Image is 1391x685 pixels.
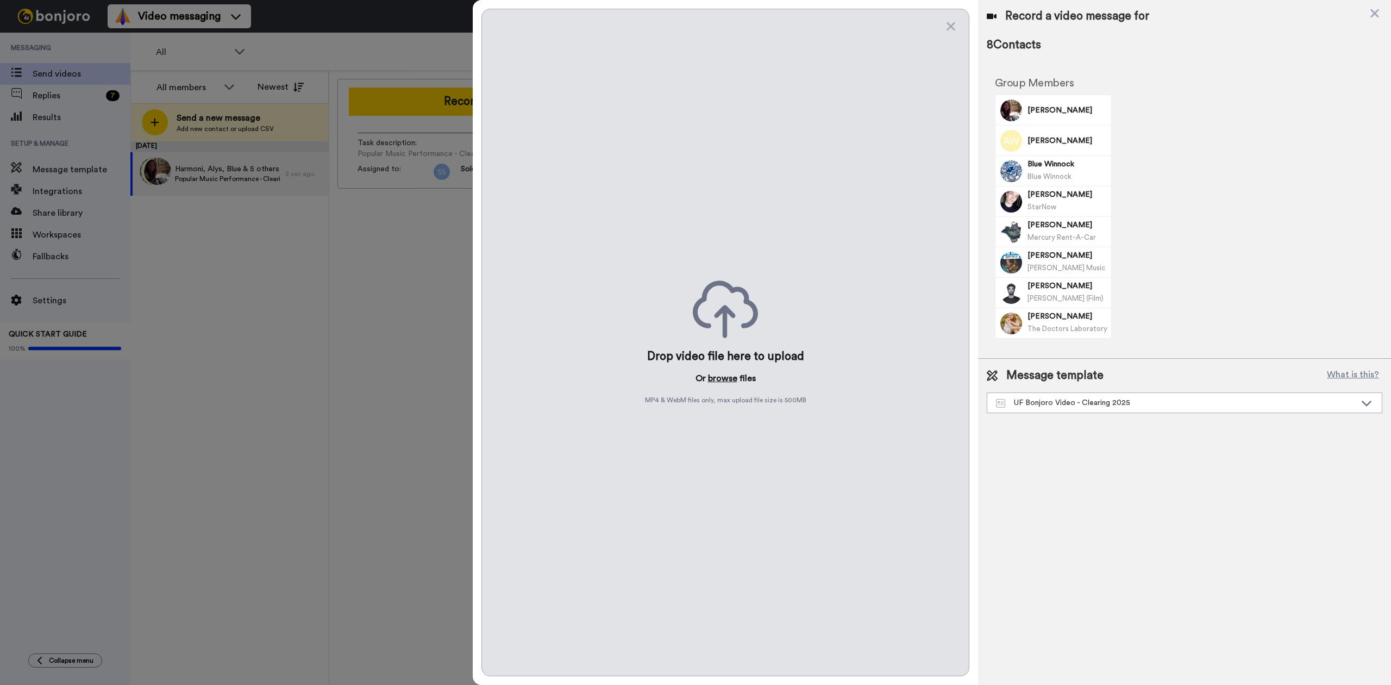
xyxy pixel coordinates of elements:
[1027,203,1056,210] span: StarNow
[1000,130,1022,152] img: Image of Alys Windebank
[1027,173,1072,180] span: Blue Winnock
[1006,368,1104,384] span: Message template
[1027,295,1104,302] span: [PERSON_NAME] (Film)
[1027,234,1096,241] span: Mercury Rent-A-Car
[996,397,1356,408] div: UF Bonjoro Video - Clearing 2025
[1000,160,1022,182] img: Image of Blue Winnock
[647,349,804,364] div: Drop video file here to upload
[1027,281,1107,291] span: [PERSON_NAME]
[645,396,806,404] span: MP4 & WebM files only, max upload file size is 500 MB
[1027,189,1107,200] span: [PERSON_NAME]
[1027,264,1105,271] span: [PERSON_NAME] Music
[1027,220,1107,231] span: [PERSON_NAME]
[1027,250,1107,261] span: [PERSON_NAME]
[1000,99,1022,121] img: Image of Harmoni Lui
[1000,313,1022,334] img: Image of Eleanor Grist
[1000,282,1022,304] img: Image of Joe Bell
[1000,221,1022,243] img: Image of Mercury Burton
[1027,105,1107,116] span: [PERSON_NAME]
[1000,252,1022,273] img: Image of Alfie Smith
[1027,325,1107,332] span: The Doctors Laboratory
[695,372,756,385] p: Or files
[1000,191,1022,213] img: Image of Oliver Owen-Jones
[708,372,737,385] button: browse
[1027,159,1107,170] span: Blue Winnock
[1027,311,1107,322] span: [PERSON_NAME]
[995,77,1112,89] h2: Group Members
[1027,135,1107,146] span: [PERSON_NAME]
[1324,368,1382,384] button: What is this?
[996,399,1005,408] img: Message-temps.svg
